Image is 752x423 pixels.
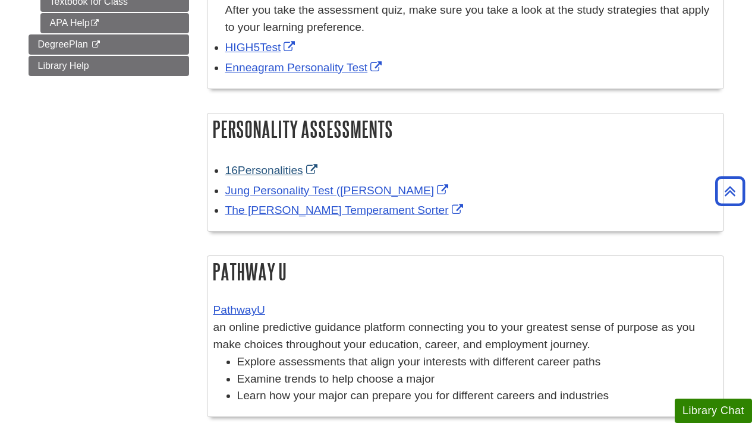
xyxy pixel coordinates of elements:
span: DegreePlan [38,39,89,49]
a: Link opens in new window [225,61,385,74]
a: Link opens in new window [225,184,452,197]
button: Library Chat [675,399,752,423]
a: Link opens in new window [225,204,466,216]
div: an online predictive guidance platform connecting you to your greatest sense of purpose as you ma... [213,302,718,353]
li: Learn how your major can prepare you for different careers and industries [237,387,718,405]
h2: Pathway U [207,256,723,288]
i: This link opens in a new window [90,41,100,49]
a: Back to Top [711,183,749,199]
a: Library Help [29,56,189,76]
a: PathwayU [213,304,265,316]
li: Explore assessments that align your interests with different career paths [237,353,718,371]
a: DegreePlan [29,34,189,55]
div: After you take the assessment quiz, make sure you take a look at the study strategies that apply ... [225,2,718,36]
h2: Personality Assessments [207,113,723,145]
li: Examine trends to help choose a major [237,371,718,388]
a: APA Help [40,13,189,33]
a: Link opens in new window [225,41,298,53]
a: Link opens in new window [225,164,320,176]
i: This link opens in a new window [90,20,100,27]
span: Library Help [38,61,89,71]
